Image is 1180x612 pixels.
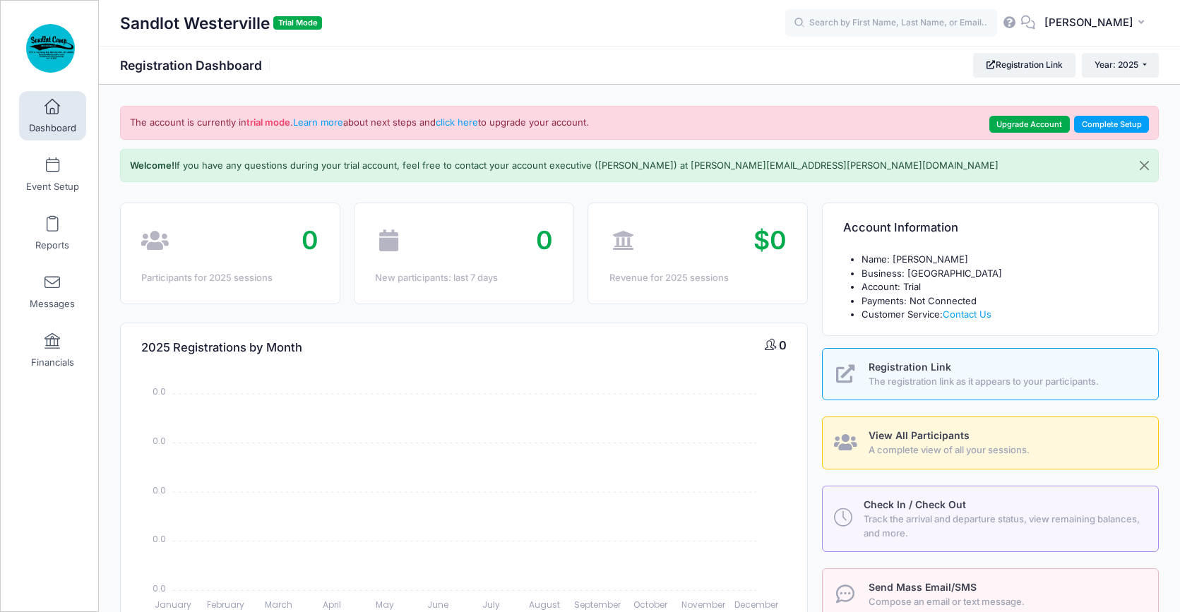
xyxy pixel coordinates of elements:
span: View All Participants [869,429,970,441]
tspan: September [574,599,621,611]
li: Name: [PERSON_NAME] [862,253,1138,267]
tspan: 0.0 [153,582,166,594]
span: Financials [31,356,74,368]
span: Dashboard [29,122,76,134]
tspan: April [323,599,341,611]
span: Send Mass Email/SMS [869,581,977,593]
input: Search by First Name, Last Name, or Email... [785,9,997,37]
h1: Sandlot Westerville [120,7,322,40]
a: Messages [19,267,86,316]
tspan: June [428,599,449,611]
a: Registration Link [973,53,1075,77]
span: Track the arrival and departure status, view remaining balances, and more. [864,512,1142,540]
div: The account is currently in . about next steps and to upgrade your account. [120,106,1159,140]
tspan: 0.0 [153,385,166,397]
span: A complete view of all your sessions. [869,443,1143,457]
a: Contact Us [943,308,991,320]
tspan: October [633,599,668,611]
span: Year: 2025 [1095,59,1138,70]
button: Close [1131,150,1158,182]
div: New participants: last 7 days [375,271,552,285]
a: Dashboard [19,91,86,140]
div: Participants for 2025 sessions [141,271,318,285]
button: Year: 2025 [1082,53,1159,77]
span: 0 [302,224,318,256]
a: Sandlot Westerville [1,15,100,82]
a: Upgrade Account [989,116,1070,133]
tspan: July [482,599,500,611]
tspan: December [735,599,780,611]
tspan: 0.0 [153,484,166,496]
span: $0 [753,224,787,256]
a: Complete Setup [1074,116,1149,133]
a: Financials [19,325,86,375]
a: View All Participants A complete view of all your sessions. [822,416,1159,469]
tspan: May [376,599,395,611]
a: Reports [19,208,86,258]
span: Compose an email or text message. [869,595,1143,609]
li: Payments: Not Connected [862,294,1138,308]
span: [PERSON_NAME] [1044,15,1133,30]
a: click here [436,116,478,128]
a: Check In / Check Out Track the arrival and departure status, view remaining balances, and more. [822,486,1159,552]
span: Messages [30,298,75,310]
div: Revenue for 2025 sessions [609,271,787,285]
h1: Registration Dashboard [120,58,274,73]
span: Registration Link [869,361,951,373]
span: Event Setup [26,181,79,193]
strong: trial mode [246,116,290,128]
b: Welcome! [130,160,174,171]
span: 0 [536,224,553,256]
button: [PERSON_NAME] [1035,7,1159,40]
tspan: 0.0 [153,533,166,545]
h4: 2025 Registrations by Month [141,328,302,368]
span: 0 [779,338,787,352]
tspan: August [529,599,560,611]
img: Sandlot Westerville [24,22,77,75]
span: Trial Mode [273,16,322,30]
a: Event Setup [19,150,86,199]
tspan: November [682,599,727,611]
tspan: February [208,599,245,611]
span: Reports [35,239,69,251]
li: Customer Service: [862,308,1138,322]
li: Account: Trial [862,280,1138,294]
tspan: January [155,599,191,611]
tspan: 0.0 [153,435,166,447]
p: If you have any questions during your trial account, feel free to contact your account executive ... [130,159,999,173]
a: Registration Link The registration link as it appears to your participants. [822,348,1159,401]
tspan: March [266,599,293,611]
h4: Account Information [843,208,958,248]
span: The registration link as it appears to your participants. [869,375,1143,389]
span: Check In / Check Out [864,498,966,510]
a: Learn more [293,116,343,128]
li: Business: [GEOGRAPHIC_DATA] [862,267,1138,281]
